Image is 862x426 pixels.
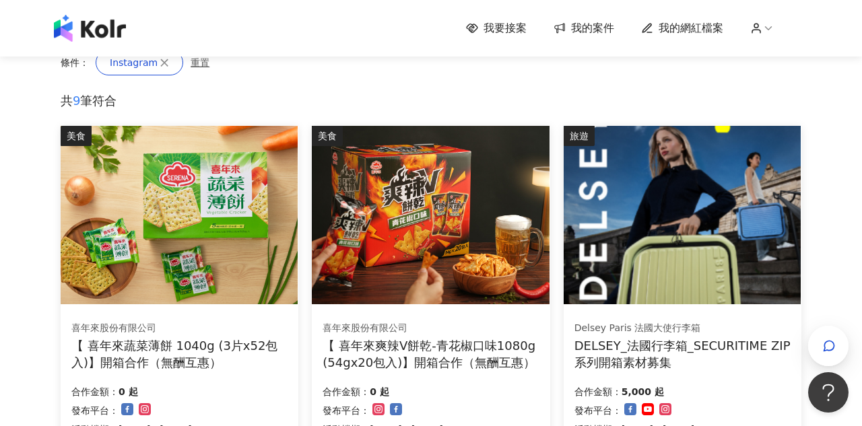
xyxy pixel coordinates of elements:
span: 我要接案 [484,21,527,36]
p: 發布平台： [323,402,370,419]
div: 美食 [312,126,343,146]
div: 【 喜年來爽辣V餅乾-青花椒口味1080g (54gx20包入)】開箱合作（無酬互惠） [323,337,539,371]
div: 【 喜年來蔬菜薄餅 1040g (3片x52包入)】開箱合作（無酬互惠） [71,337,288,371]
p: 共 筆符合 [61,92,801,109]
img: logo [54,15,126,42]
iframe: Help Scout Beacon - Open [808,372,849,413]
span: 我的案件 [571,21,614,36]
div: DELSEY_法國行李箱_SECURITIME ZIP系列開箱素材募集 [574,337,791,371]
img: 喜年來蔬菜薄餅 1040g (3片x52包入 [61,126,298,304]
div: Delsey Paris 法國大使行李箱 [574,322,790,335]
p: 5,000 起 [622,384,664,400]
button: 重置 [190,50,217,75]
p: 條件： [61,57,89,68]
div: 喜年來股份有限公司 [71,322,287,335]
div: 旅遊 [564,126,595,146]
span: 9 [73,94,80,108]
p: 發布平台： [574,402,622,419]
img: 【DELSEY】SECURITIME ZIP旅行箱 [564,126,801,304]
span: 重置 [191,57,209,68]
div: 美食 [61,126,92,146]
p: 0 起 [370,384,389,400]
p: 合作金額： [71,384,119,400]
p: 合作金額： [323,384,370,400]
a: 我的網紅檔案 [641,21,723,36]
button: Instagram [96,50,183,75]
span: Instagram [110,57,158,68]
p: 0 起 [119,384,138,400]
img: 喜年來爽辣V餅乾-青花椒口味1080g (54gx20包入) [312,126,549,304]
a: 我的案件 [554,21,614,36]
div: 喜年來股份有限公司 [323,322,538,335]
p: 發布平台： [71,402,119,419]
p: 合作金額： [574,384,622,400]
a: 我要接案 [466,21,527,36]
span: 我的網紅檔案 [659,21,723,36]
